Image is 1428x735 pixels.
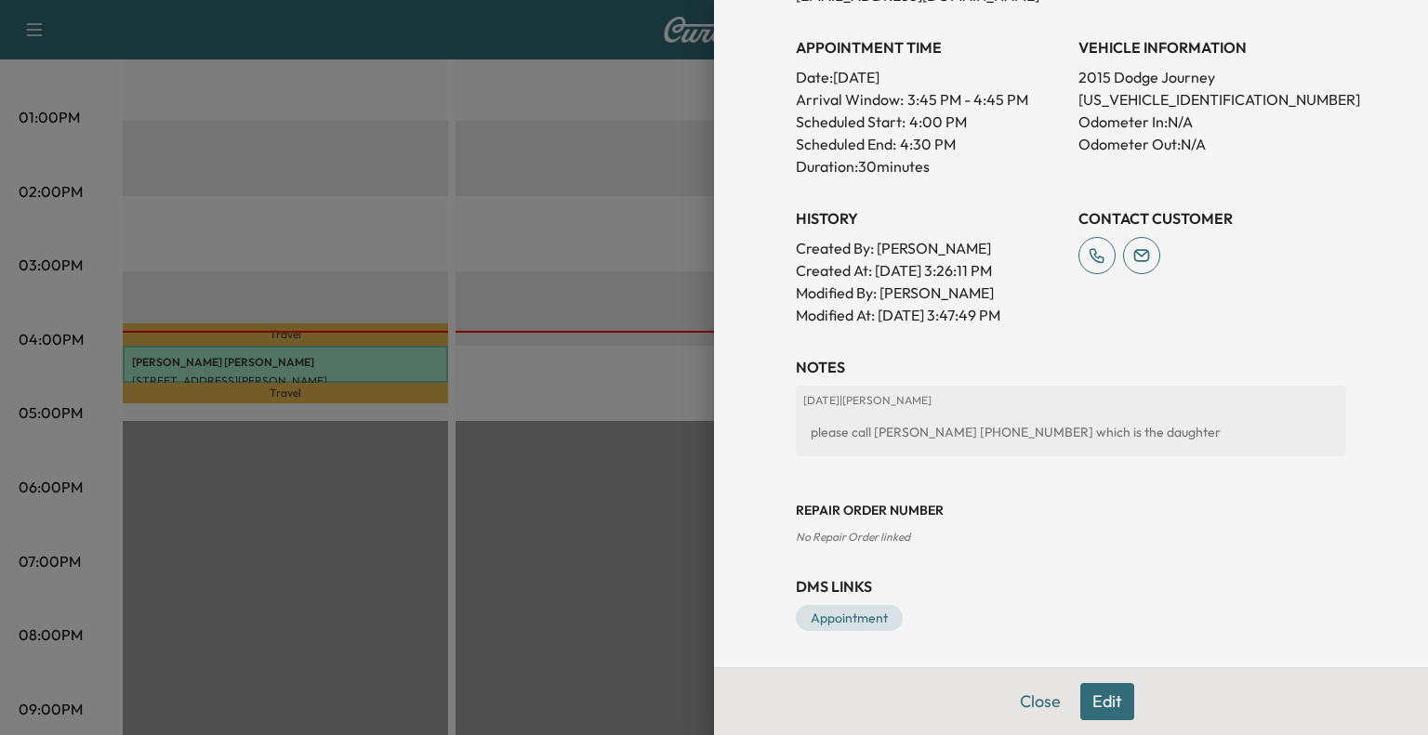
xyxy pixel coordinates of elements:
h3: APPOINTMENT TIME [796,36,1064,59]
h3: History [796,207,1064,230]
p: Modified At : [DATE] 3:47:49 PM [796,304,1064,326]
p: Modified By : [PERSON_NAME] [796,282,1064,304]
button: Close [1008,683,1073,720]
p: Arrival Window: [796,88,1064,111]
p: Odometer Out: N/A [1078,133,1346,155]
p: Created At : [DATE] 3:26:11 PM [796,259,1064,282]
h3: CONTACT CUSTOMER [1078,207,1346,230]
p: 4:30 PM [900,133,956,155]
a: Appointment [796,605,903,631]
span: No Repair Order linked [796,530,910,544]
h3: NOTES [796,356,1346,378]
span: 3:45 PM - 4:45 PM [907,88,1028,111]
p: Scheduled End: [796,133,896,155]
p: Date: [DATE] [796,66,1064,88]
button: Edit [1080,683,1134,720]
p: Duration: 30 minutes [796,155,1064,177]
h3: VEHICLE INFORMATION [1078,36,1346,59]
p: 2015 Dodge Journey [1078,66,1346,88]
p: Odometer In: N/A [1078,111,1346,133]
h3: Repair Order number [796,501,1346,519]
p: Scheduled Start: [796,111,906,133]
p: [US_VEHICLE_IDENTIFICATION_NUMBER] [1078,88,1346,111]
p: Created By : [PERSON_NAME] [796,237,1064,259]
h3: DMS Links [796,575,1346,597]
p: [DATE] | [PERSON_NAME] [803,393,1339,408]
div: please call [PERSON_NAME] [PHONE_NUMBER] which is the daughter [803,415,1339,449]
p: 4:00 PM [909,111,967,133]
